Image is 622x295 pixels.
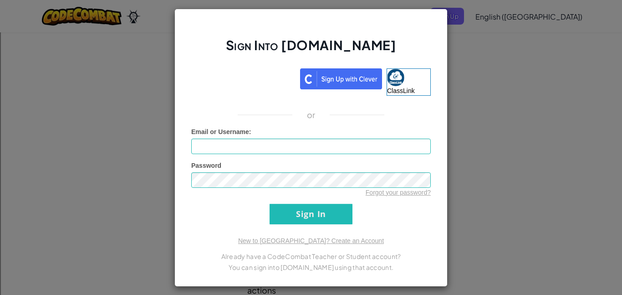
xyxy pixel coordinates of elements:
input: Search outlines [4,12,84,21]
div: Sign out [4,62,618,71]
div: Move To ... [4,38,618,46]
iframe: Sign in with Google Button [187,67,300,88]
span: Email or Username [191,128,249,135]
p: You can sign into [DOMAIN_NAME] using that account. [191,262,431,273]
input: Sign In [270,204,352,224]
a: Forgot your password? [366,189,431,196]
div: Delete [4,46,618,54]
div: Sort New > Old [4,30,618,38]
h2: Sign Into [DOMAIN_NAME] [191,36,431,63]
span: ClassLink [387,87,415,94]
label: : [191,127,251,136]
p: Already have a CodeCombat Teacher or Student account? [191,251,431,262]
p: or [307,109,316,120]
div: Options [4,54,618,62]
div: Sort A > Z [4,21,618,30]
img: classlink-logo-small.png [387,69,404,86]
div: Home [4,4,190,12]
a: New to [GEOGRAPHIC_DATA]? Create an Account [238,237,384,244]
span: Password [191,162,221,169]
img: clever_sso_button@2x.png [300,68,382,89]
